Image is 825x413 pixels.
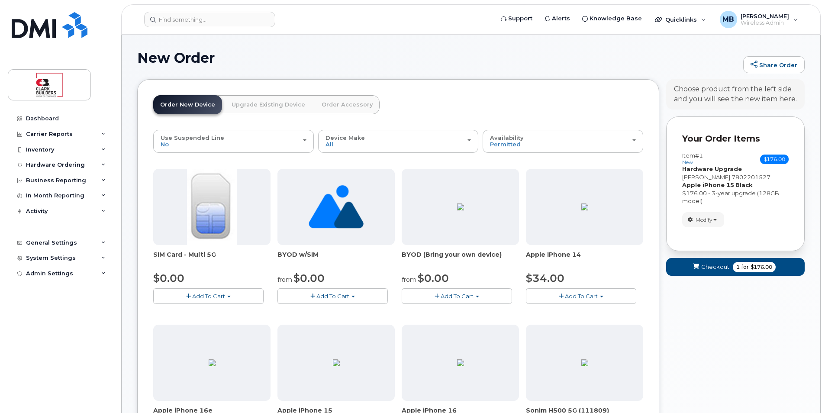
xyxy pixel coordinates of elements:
small: from [277,276,292,284]
iframe: Messenger Launcher [787,375,819,407]
span: $0.00 [293,272,325,284]
h1: New Order [137,50,739,65]
span: Checkout [701,263,729,271]
button: Modify [682,212,724,227]
strong: Black [735,181,753,188]
button: Use Suspended Line No [153,130,314,152]
img: BB80DA02-9C0E-4782-AB1B-B1D93CAC2204.png [209,359,216,366]
div: $176.00 - 3-year upgrade (128GB model) [682,189,789,205]
span: 1 [736,263,740,271]
img: 00D627D4-43E9-49B7-A367-2C99342E128C.jpg [187,169,236,245]
span: #1 [695,152,703,159]
a: Share Order [743,56,805,74]
span: $0.00 [153,272,184,284]
span: $34.00 [526,272,564,284]
small: new [682,159,693,165]
strong: Hardware Upgrade [682,165,742,172]
p: Your Order Items [682,132,789,145]
img: 1AD8B381-DE28-42E7-8D9B-FF8D21CC6502.png [457,359,464,366]
img: 96FE4D95-2934-46F2-B57A-6FE1B9896579.png [333,359,340,366]
span: Add To Cart [316,293,349,300]
button: Add To Cart [526,288,636,303]
span: Availability [490,134,524,141]
a: Order Accessory [315,95,380,114]
span: for [740,263,751,271]
h3: Item [682,152,703,165]
button: Add To Cart [402,288,512,303]
span: Modify [696,216,712,224]
span: Permitted [490,141,521,148]
span: Add To Cart [441,293,474,300]
button: Add To Cart [153,288,264,303]
div: BYOD (Bring your own device) [402,250,519,268]
span: Device Make [325,134,365,141]
span: No [161,141,169,148]
button: Add To Cart [277,288,388,303]
span: Add To Cart [192,293,225,300]
span: All [325,141,333,148]
span: $0.00 [418,272,449,284]
img: 79D338F0-FFFB-4B19-B7FF-DB34F512C68B.png [581,359,588,366]
img: C3F069DC-2144-4AFF-AB74-F0914564C2FE.jpg [457,203,464,210]
span: $176.00 [751,263,772,271]
span: Add To Cart [565,293,598,300]
a: Order New Device [153,95,222,114]
div: Apple iPhone 14 [526,250,643,268]
div: BYOD w/SIM [277,250,395,268]
strong: Apple iPhone 15 [682,181,734,188]
button: Checkout 1 for $176.00 [666,258,805,276]
button: Availability Permitted [483,130,643,152]
span: $176.00 [760,155,789,164]
span: Use Suspended Line [161,134,224,141]
div: Choose product from the left side and you will see the new item here. [674,84,797,104]
small: from [402,276,416,284]
a: Upgrade Existing Device [225,95,312,114]
div: SIM Card - Multi 5G [153,250,271,268]
span: 7802201527 [732,174,770,181]
span: [PERSON_NAME] [682,174,730,181]
button: Device Make All [318,130,479,152]
img: 6598ED92-4C32-42D3-A63C-95DFAC6CCF4E.png [581,203,588,210]
img: no_image_found-2caef05468ed5679b831cfe6fc140e25e0c280774317ffc20a367ab7fd17291e.png [309,169,364,245]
